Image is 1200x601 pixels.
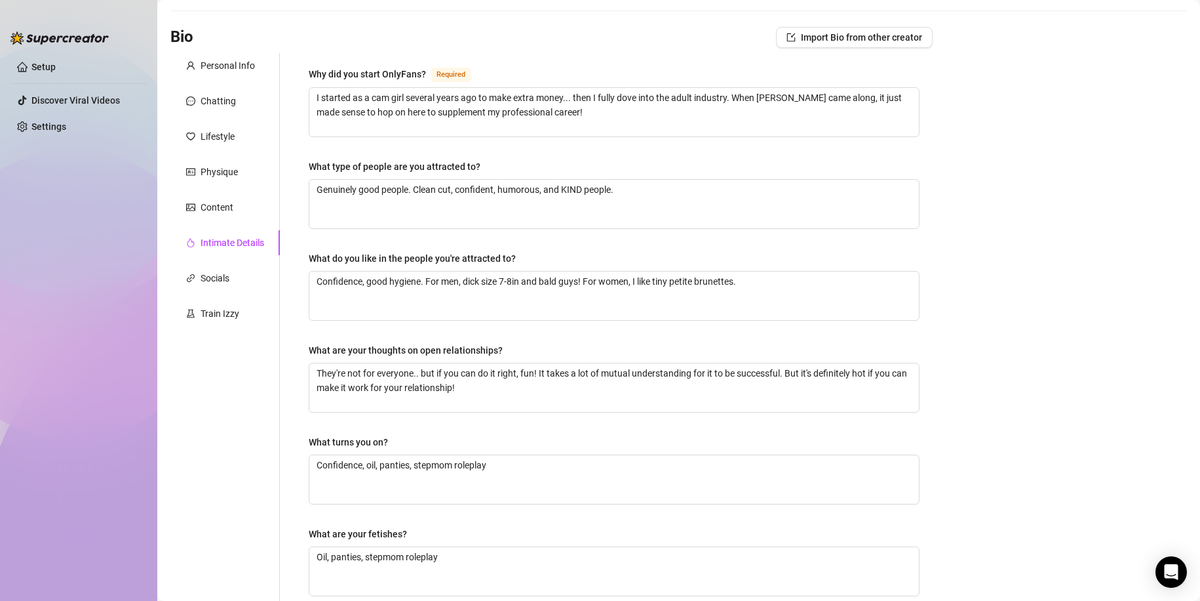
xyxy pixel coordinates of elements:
div: What are your fetishes? [309,527,407,541]
label: What turns you on? [309,435,397,449]
label: What type of people are you attracted to? [309,159,490,174]
span: Import Bio from other creator [801,32,922,43]
textarea: What are your thoughts on open relationships? [309,363,919,412]
span: Required [431,68,471,82]
textarea: What type of people are you attracted to? [309,180,919,228]
textarea: What turns you on? [309,455,919,504]
div: Lifestyle [201,129,235,144]
button: Import Bio from other creator [776,27,933,48]
div: Intimate Details [201,236,264,250]
span: message [186,96,195,106]
div: Chatting [201,94,236,108]
label: What do you like in the people you're attracted to? [309,251,525,266]
div: What are your thoughts on open relationships? [309,343,503,358]
a: Settings [31,121,66,132]
span: user [186,61,195,70]
h3: Bio [170,27,193,48]
label: Why did you start OnlyFans? [309,66,485,82]
img: logo-BBDzfeDw.svg [10,31,109,45]
div: Socials [201,271,229,285]
a: Discover Viral Videos [31,95,120,106]
span: heart [186,132,195,141]
span: experiment [186,309,195,318]
textarea: What do you like in the people you're attracted to? [309,272,919,320]
span: fire [186,238,195,247]
span: import [786,33,796,42]
label: What are your fetishes? [309,527,416,541]
div: Physique [201,165,238,179]
span: picture [186,203,195,212]
div: What do you like in the people you're attracted to? [309,251,516,266]
div: Personal Info [201,58,255,73]
div: What turns you on? [309,435,388,449]
div: Why did you start OnlyFans? [309,67,426,81]
div: Open Intercom Messenger [1155,556,1187,588]
div: Content [201,200,233,215]
div: Train Izzy [201,306,239,321]
span: idcard [186,167,195,176]
div: What type of people are you attracted to? [309,159,480,174]
textarea: Why did you start OnlyFans? [309,88,919,136]
label: What are your thoughts on open relationships? [309,343,512,358]
a: Setup [31,62,56,72]
textarea: What are your fetishes? [309,547,919,596]
span: link [186,274,195,283]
